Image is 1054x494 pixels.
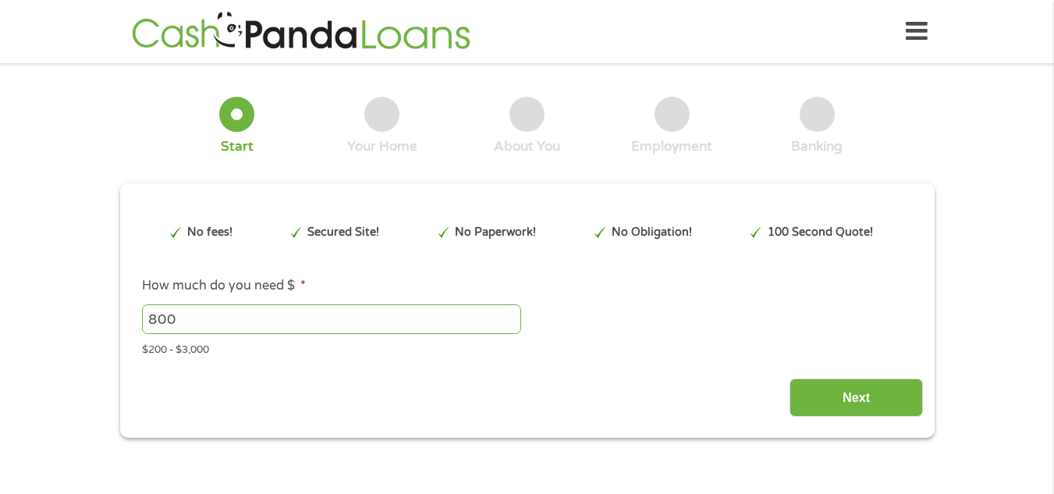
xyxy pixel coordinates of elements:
[347,138,417,155] div: Your Home
[791,138,843,155] div: Banking
[768,224,873,241] p: 100 Second Quote!
[142,337,911,358] div: $200 - $3,000
[142,278,306,294] label: How much do you need $
[631,138,712,155] div: Employment
[790,378,923,417] input: Next
[187,224,232,241] p: No fees!
[127,9,475,54] img: GetLoanNow Logo
[494,138,560,155] div: About You
[221,138,254,155] div: Start
[307,224,379,241] p: Secured Site!
[455,224,536,241] p: No Paperwork!
[612,224,692,241] p: No Obligation!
